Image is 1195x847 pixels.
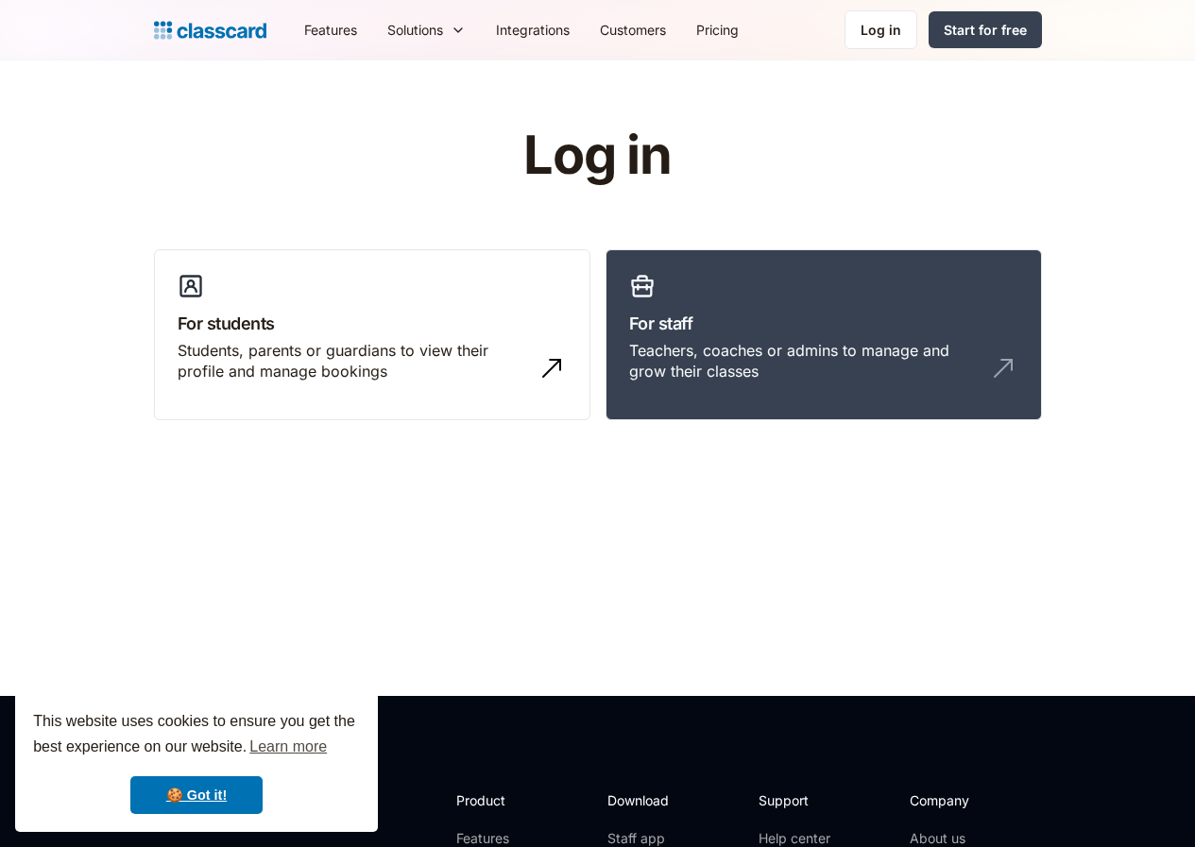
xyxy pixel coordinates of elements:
[247,733,330,761] a: learn more about cookies
[130,776,263,814] a: dismiss cookie message
[178,340,529,382] div: Students, parents or guardians to view their profile and manage bookings
[629,311,1018,336] h3: For staff
[585,8,681,51] a: Customers
[910,790,1035,810] h2: Company
[629,340,981,382] div: Teachers, coaches or admins to manage and grow their classes
[861,20,901,40] div: Log in
[178,311,567,336] h3: For students
[33,710,360,761] span: This website uses cookies to ensure you get the best experience on our website.
[606,249,1042,421] a: For staffTeachers, coaches or admins to manage and grow their classes
[456,790,557,810] h2: Product
[154,249,590,421] a: For studentsStudents, parents or guardians to view their profile and manage bookings
[845,10,917,49] a: Log in
[481,8,585,51] a: Integrations
[681,8,754,51] a: Pricing
[15,692,378,832] div: cookieconsent
[607,790,685,810] h2: Download
[298,127,897,185] h1: Log in
[387,20,443,40] div: Solutions
[944,20,1027,40] div: Start for free
[929,11,1042,48] a: Start for free
[759,790,835,810] h2: Support
[372,8,481,51] div: Solutions
[289,8,372,51] a: Features
[154,17,266,43] a: Logo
